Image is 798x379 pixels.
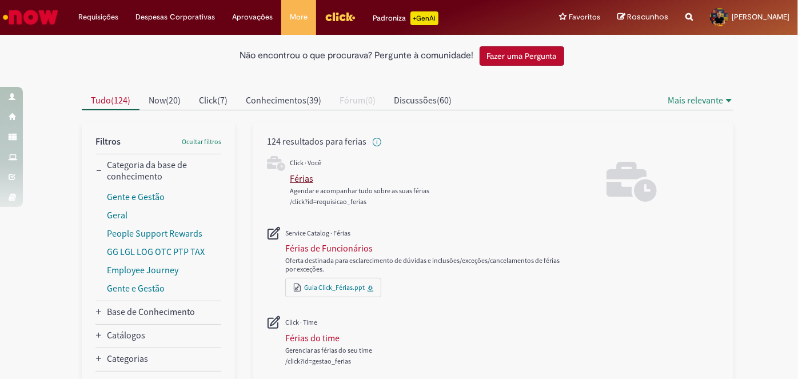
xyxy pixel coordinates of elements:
button: Fazer uma Pergunta [480,46,564,66]
div: Padroniza [373,11,438,25]
h2: Não encontrou o que procurava? Pergunte à comunidade! [240,51,474,61]
span: Rascunhos [627,11,668,22]
img: click_logo_yellow_360x200.png [325,8,356,25]
a: Rascunhos [617,12,668,23]
span: Despesas Corporativas [135,11,215,23]
span: More [290,11,308,23]
span: [PERSON_NAME] [732,12,789,22]
span: Favoritos [569,11,600,23]
span: Aprovações [232,11,273,23]
img: ServiceNow [1,6,60,29]
span: Requisições [78,11,118,23]
p: +GenAi [410,11,438,25]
